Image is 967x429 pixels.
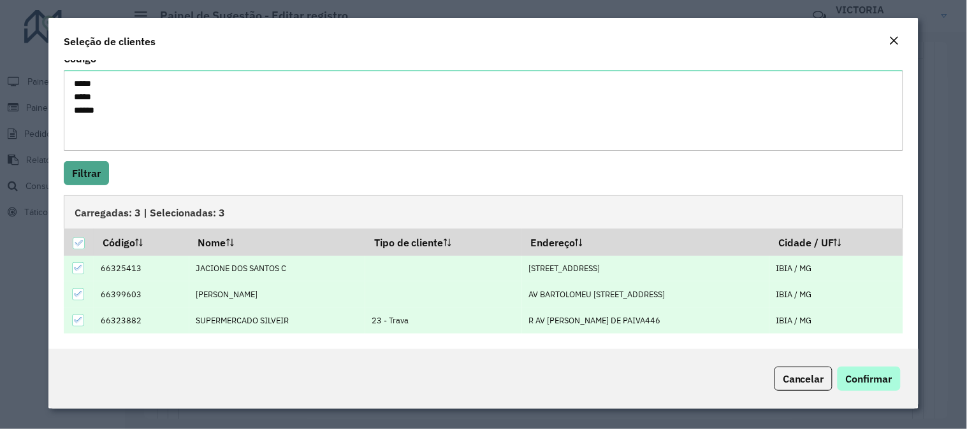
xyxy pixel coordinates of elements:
td: [STREET_ADDRESS] [522,256,770,282]
span: Cancelar [783,372,824,385]
td: IBIA / MG [769,307,903,334]
td: IBIA / MG [769,281,903,307]
td: [PERSON_NAME] [189,281,365,307]
button: Close [885,33,903,50]
td: 66323882 [94,307,189,334]
th: Endereço [522,229,770,255]
td: JACIONE DOS SANTOS C [189,256,365,282]
th: Código [94,229,189,255]
td: SUPERMERCADO SILVEIR [189,307,365,334]
h4: Seleção de clientes [64,34,156,49]
em: Fechar [889,36,899,46]
th: Nome [189,229,365,255]
th: Tipo de cliente [365,229,522,255]
span: Confirmar [846,372,892,385]
td: AV BARTOLOMEU [STREET_ADDRESS] [522,281,770,307]
button: Cancelar [774,367,832,391]
td: 66325413 [94,256,189,282]
td: 66399603 [94,281,189,307]
td: R AV [PERSON_NAME] DE PAIVA446 [522,307,770,334]
td: 23 - Trava [365,307,522,334]
button: Filtrar [64,161,109,185]
div: Carregadas: 3 | Selecionadas: 3 [64,195,903,229]
td: IBIA / MG [769,256,903,282]
th: Cidade / UF [769,229,903,255]
button: Confirmar [838,367,901,391]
